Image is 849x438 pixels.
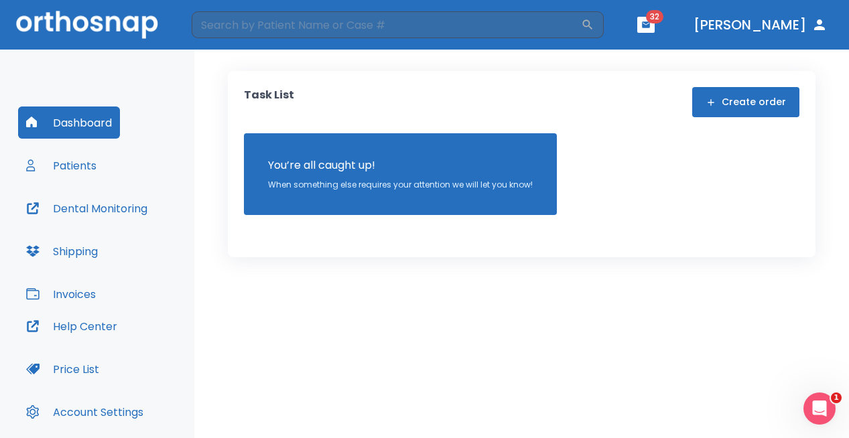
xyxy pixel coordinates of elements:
button: [PERSON_NAME] [688,13,833,37]
button: Create order [692,87,799,117]
button: Price List [18,353,107,385]
button: Account Settings [18,396,151,428]
button: Patients [18,149,105,181]
button: Invoices [18,278,104,310]
button: Dashboard [18,106,120,139]
span: 32 [646,10,663,23]
input: Search by Patient Name or Case # [192,11,581,38]
span: 1 [831,392,842,403]
p: Task List [244,87,294,117]
p: You’re all caught up! [268,157,533,173]
button: Help Center [18,310,125,342]
iframe: Intercom live chat [803,392,836,425]
button: Dental Monitoring [18,192,155,224]
p: When something else requires your attention we will let you know! [268,179,533,191]
img: Orthosnap [16,11,158,38]
button: Shipping [18,235,106,267]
